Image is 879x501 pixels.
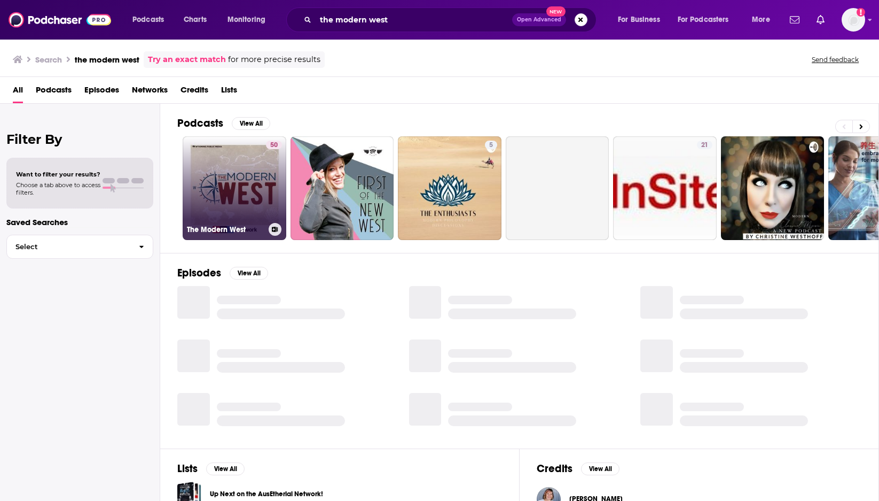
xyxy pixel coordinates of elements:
[786,11,804,29] a: Show notifications dropdown
[184,12,207,27] span: Charts
[230,267,268,280] button: View All
[618,12,660,27] span: For Business
[398,136,501,240] a: 5
[132,12,164,27] span: Podcasts
[842,8,865,32] img: User Profile
[36,81,72,103] a: Podcasts
[842,8,865,32] button: Show profile menu
[221,81,237,103] a: Lists
[227,12,265,27] span: Monitoring
[177,11,213,28] a: Charts
[842,8,865,32] span: Logged in as gracemyron
[489,140,493,151] span: 5
[485,141,497,149] a: 5
[6,235,153,259] button: Select
[177,266,268,280] a: EpisodesView All
[13,81,23,103] a: All
[132,81,168,103] a: Networks
[752,12,770,27] span: More
[183,136,286,240] a: 50The Modern West
[6,217,153,227] p: Saved Searches
[537,462,572,475] h2: Credits
[187,225,264,234] h3: The Modern West
[270,140,278,151] span: 50
[857,8,865,17] svg: Add a profile image
[512,13,566,26] button: Open AdvancedNew
[75,55,139,65] h3: the modern west
[7,243,130,250] span: Select
[266,141,282,149] a: 50
[610,11,673,28] button: open menu
[177,462,245,475] a: ListsView All
[296,7,607,32] div: Search podcasts, credits, & more...
[6,132,153,147] h2: Filter By
[537,462,619,475] a: CreditsView All
[671,11,744,28] button: open menu
[177,462,198,475] h2: Lists
[206,463,245,475] button: View All
[180,81,208,103] a: Credits
[125,11,178,28] button: open menu
[84,81,119,103] a: Episodes
[177,117,223,130] h2: Podcasts
[16,171,100,178] span: Want to filter your results?
[678,12,729,27] span: For Podcasters
[546,6,566,17] span: New
[697,141,712,149] a: 21
[210,488,323,500] a: Up Next on the AusEtherial Network!
[177,117,270,130] a: PodcastsView All
[316,11,512,28] input: Search podcasts, credits, & more...
[812,11,829,29] a: Show notifications dropdown
[232,117,270,130] button: View All
[701,140,708,151] span: 21
[9,10,111,30] img: Podchaser - Follow, Share and Rate Podcasts
[220,11,279,28] button: open menu
[744,11,783,28] button: open menu
[177,266,221,280] h2: Episodes
[35,55,62,65] h3: Search
[148,53,226,66] a: Try an exact match
[228,53,320,66] span: for more precise results
[581,463,619,475] button: View All
[809,55,862,64] button: Send feedback
[613,136,717,240] a: 21
[16,181,100,196] span: Choose a tab above to access filters.
[517,17,561,22] span: Open Advanced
